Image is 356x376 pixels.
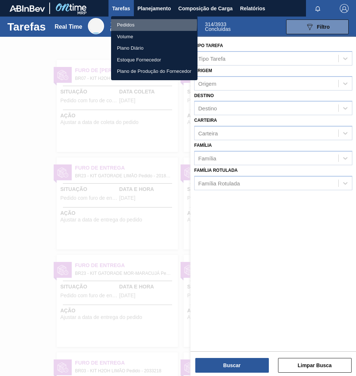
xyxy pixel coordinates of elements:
a: Estoque Fornecedor [111,54,197,66]
a: Volume [111,31,197,43]
a: Pedidos [111,19,197,31]
a: Plano Diário [111,42,197,54]
a: Plano de Produção do Fornecedor [111,65,197,77]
